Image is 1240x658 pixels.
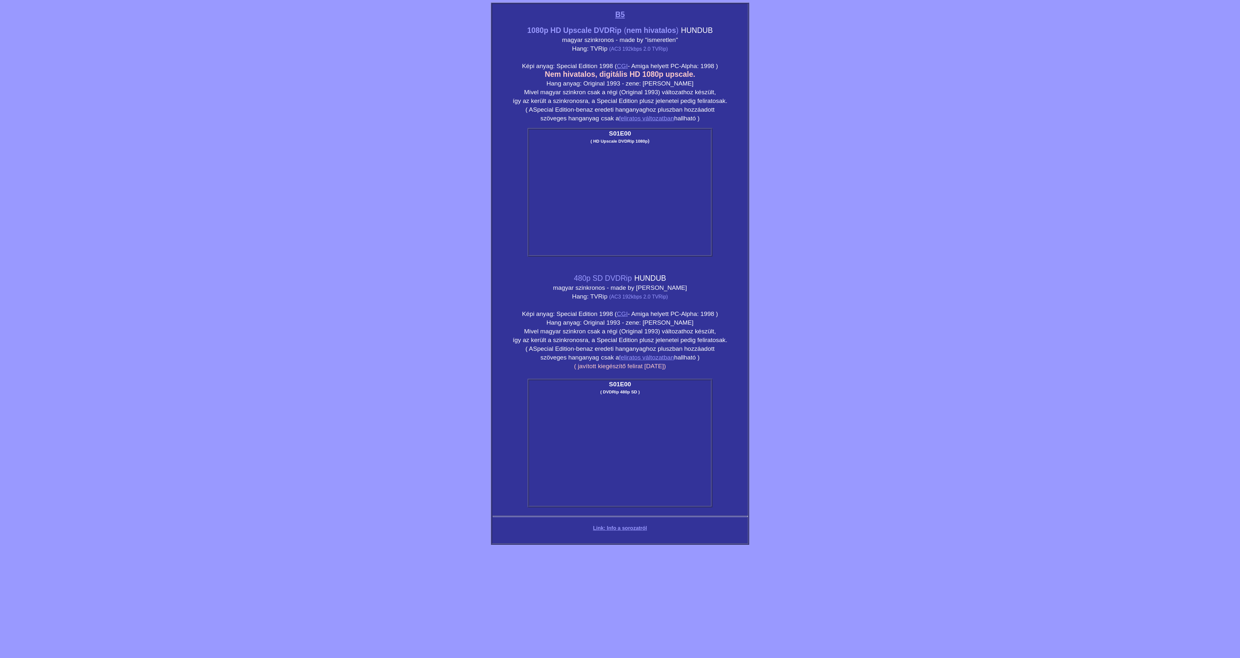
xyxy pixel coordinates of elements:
small: Képi anyag: Special Edition 1998 ( - Amiga helyett PC-Alpha: 1998 ) Hang anyag: Original 1993 - z... [513,63,727,104]
span: S01E00 [609,130,631,137]
small: ( ) [624,26,678,35]
span: S01E00 [530,381,710,505]
span: nem hivatalos [626,26,676,35]
small: ( HD Upscale DVDRip 1080p [591,139,648,144]
small: 1080p HD Upscale DVDRip [527,26,622,35]
small: ( A [525,106,533,113]
small: (AC3 192kbps 2.0 TVRip) [609,46,668,52]
small: (AC3 192kbps 2.0 TVRip) [609,294,668,299]
small: Képi anyag: Special Edition 1998 ( - Amiga helyett PC-Alpha: 1998 ) Hang anyag: Original 1993 - z... [513,310,727,343]
a: feliratos változatban [619,354,674,361]
a: CGI [617,310,628,317]
span: HUNDUB [681,26,713,35]
small: csak a hallható ) [601,354,699,361]
span: magyar szinkronos - made by [PERSON_NAME] [553,284,687,291]
span: Hang: TVRip [572,45,608,52]
a: B5 [615,10,625,19]
small: az eredeti hanganyaghoz pluszban hozzáadott szöveges hanganyag [541,345,715,361]
span: ) [648,138,649,144]
a: Link: Info a sorozatról [593,525,647,531]
small: Special Edition-ben [533,106,586,113]
small: 480p SD DVDRip [574,274,632,282]
a: feliratos változatban [619,115,674,122]
small: ( DVDRip 480p SD ) [600,390,640,394]
small: ( A [525,345,533,352]
span: Nem hivatalos, digitális HD 1080p upscale. [545,70,695,78]
span: ( javított kiegészítő felirat [DATE]) [574,363,666,369]
a: CGI [617,63,628,69]
span: magyar szinkronos - made by "ismeretlen" [562,36,678,43]
span: HUNDUB [634,274,666,282]
small: az eredeti hanganyaghoz pluszban hozzáadott szöveges hanganyag [541,106,715,122]
small: csak a hallható ) [601,115,699,122]
span: Hang: TVRip [572,293,608,300]
small: Special Edition-ben [533,345,586,352]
